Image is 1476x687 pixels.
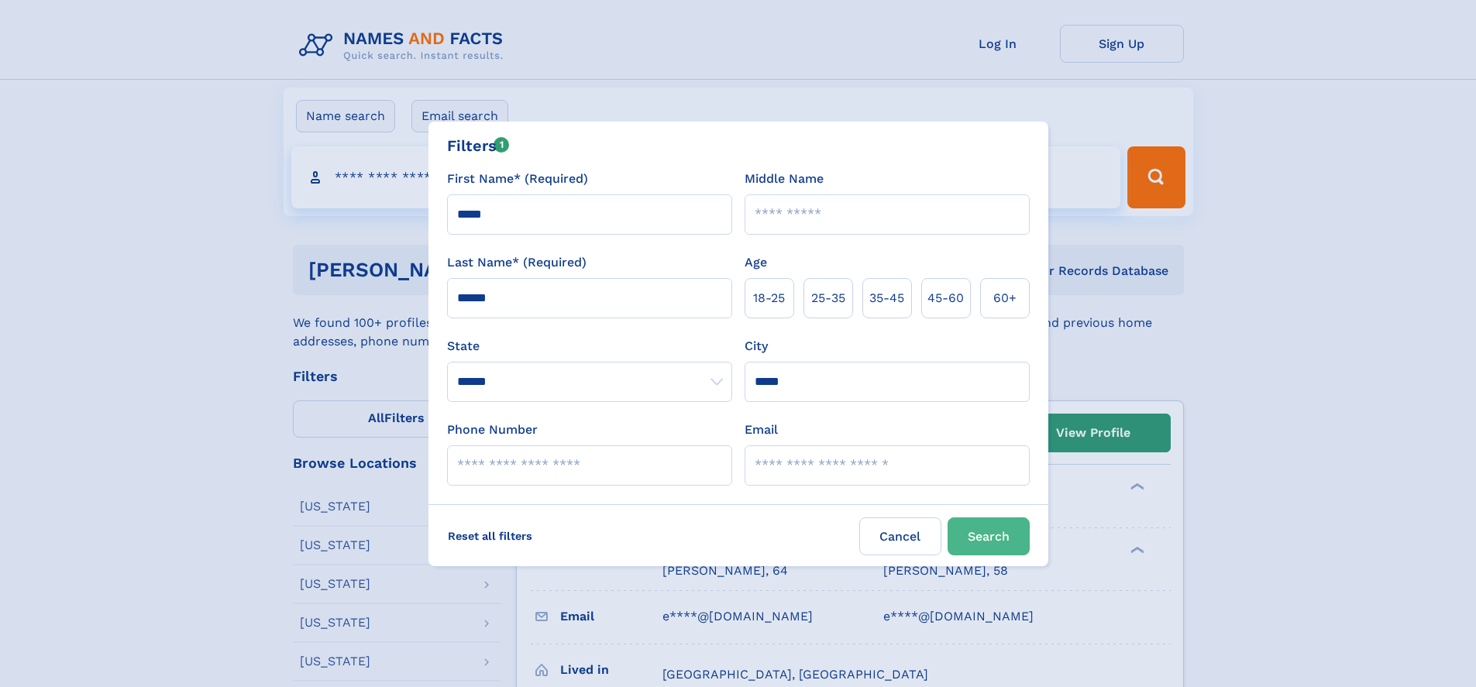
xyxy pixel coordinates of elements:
[745,170,824,188] label: Middle Name
[927,289,964,307] span: 45‑60
[869,289,904,307] span: 35‑45
[859,517,941,555] label: Cancel
[745,421,778,439] label: Email
[447,134,510,157] div: Filters
[447,253,587,272] label: Last Name* (Required)
[745,337,768,356] label: City
[745,253,767,272] label: Age
[447,421,538,439] label: Phone Number
[753,289,785,307] span: 18‑25
[447,170,588,188] label: First Name* (Required)
[447,337,732,356] label: State
[438,517,542,555] label: Reset all filters
[993,289,1017,307] span: 60+
[948,517,1030,555] button: Search
[811,289,845,307] span: 25‑35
